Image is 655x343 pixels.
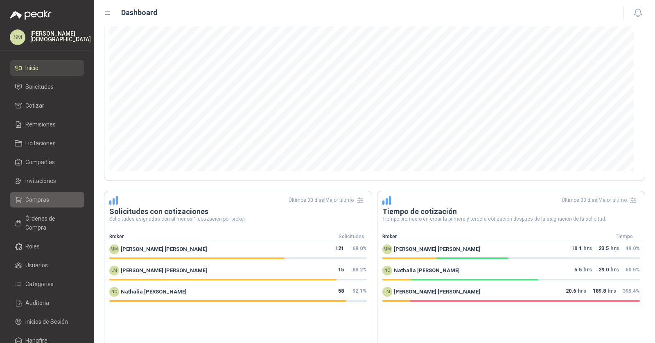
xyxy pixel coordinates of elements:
span: Categorías [25,280,54,289]
p: hrs [574,266,592,275]
span: Inicios de Sesión [25,317,68,326]
a: Compras [10,192,84,208]
a: Roles [10,239,84,254]
span: Nathalia [PERSON_NAME] [121,288,187,296]
a: Licitaciones [10,135,84,151]
span: 49.0 % [626,245,640,251]
span: 29.0 [599,266,609,275]
span: Compras [25,195,49,204]
h3: Tiempo de cotización [382,207,640,217]
span: 189.8 [593,287,606,297]
span: 20.6 [566,287,576,297]
a: Órdenes de Compra [10,211,84,235]
span: 60.5 % [626,266,640,273]
span: 88.2 % [352,266,367,273]
span: 10.1 [571,244,582,254]
a: Compañías [10,154,84,170]
span: Auditoria [25,298,49,307]
div: NO [109,287,119,297]
span: 15 [338,266,344,275]
img: Logo peakr [10,10,52,20]
p: hrs [599,266,619,275]
a: Solicitudes [10,79,84,95]
span: 23.5 [599,244,609,254]
span: Remisiones [25,120,56,129]
div: MM [109,244,119,254]
span: Compañías [25,158,55,167]
span: 68.0 % [352,245,367,251]
div: LM [109,266,119,275]
span: Usuarios [25,261,48,270]
span: Solicitudes [25,82,54,91]
a: Inicio [10,60,84,76]
p: [PERSON_NAME] [DEMOGRAPHIC_DATA] [30,31,91,42]
div: LM [382,287,392,297]
div: Broker [104,233,331,241]
a: Categorías [10,276,84,292]
span: 5.5 [574,266,582,275]
div: NO [382,266,392,275]
p: Solicitudes asignadas con al menos 1 cotización por broker [109,217,367,221]
p: Tiempo promedio en crear la primera y tercera cotización después de la asignación de la solicitud. [382,217,640,221]
div: Broker [377,233,604,241]
span: Órdenes de Compra [25,214,77,232]
span: Inicio [25,63,38,72]
p: hrs [571,244,592,254]
div: Últimos 30 días | Mejor último [289,194,367,207]
a: Inicios de Sesión [10,314,84,329]
div: Últimos 30 días | Mejor último [562,194,640,207]
span: Nathalia [PERSON_NAME] [394,266,460,275]
span: 58 [338,287,344,297]
h1: Dashboard [121,7,158,18]
h3: Solicitudes con cotizaciones [109,207,367,217]
span: [PERSON_NAME] [PERSON_NAME] [394,288,480,296]
span: Licitaciones [25,139,56,148]
a: Cotizar [10,98,84,113]
span: [PERSON_NAME] [PERSON_NAME] [121,245,207,253]
span: Roles [25,242,40,251]
div: Solicitudes [331,233,372,241]
p: hrs [593,287,616,297]
span: 121 [335,244,344,254]
a: Remisiones [10,117,84,132]
p: hrs [599,244,619,254]
span: [PERSON_NAME] [PERSON_NAME] [394,245,480,253]
a: Auditoria [10,295,84,311]
p: hrs [566,287,586,297]
span: Cotizar [25,101,44,110]
span: 395.4 % [623,288,640,294]
div: Tiempo [604,233,645,241]
div: MM [382,244,392,254]
a: Invitaciones [10,173,84,189]
span: Invitaciones [25,176,56,185]
span: [PERSON_NAME] [PERSON_NAME] [121,266,207,275]
a: Usuarios [10,257,84,273]
span: 92.1 % [352,288,367,294]
div: SM [10,29,25,45]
